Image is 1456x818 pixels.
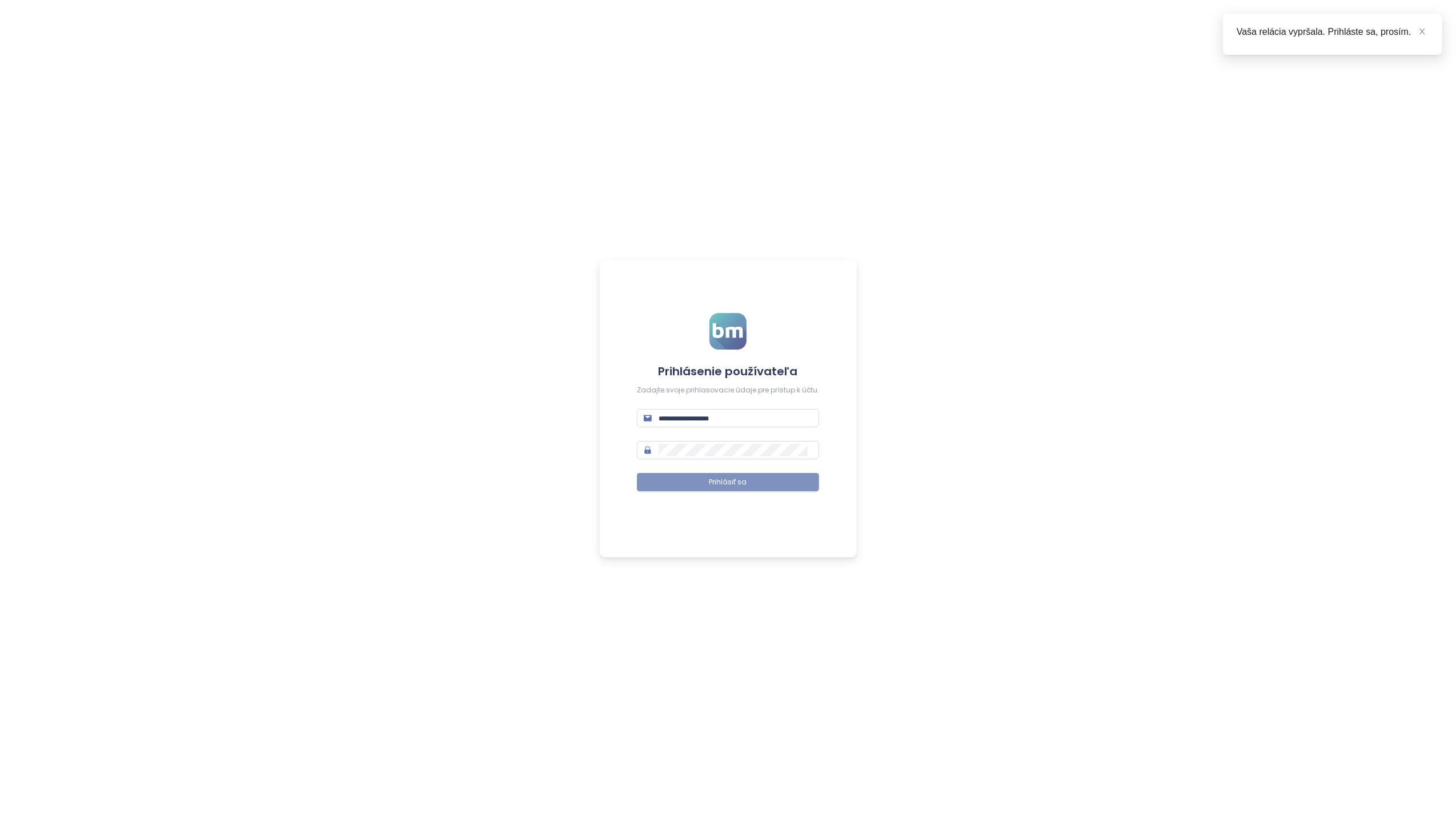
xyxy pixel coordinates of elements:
[709,313,747,350] img: logo
[644,414,652,422] span: mail
[637,363,819,379] h4: Prihlásenie používateľa
[637,385,819,396] div: Zadajte svoje prihlasovacie údaje pre prístup k účtu.
[637,473,819,491] button: Prihlásiť sa
[644,446,652,454] span: lock
[709,477,747,488] span: Prihlásiť sa
[1418,27,1426,35] span: close
[1237,25,1429,39] div: Vaša relácia vypršala. Prihláste sa, prosím.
